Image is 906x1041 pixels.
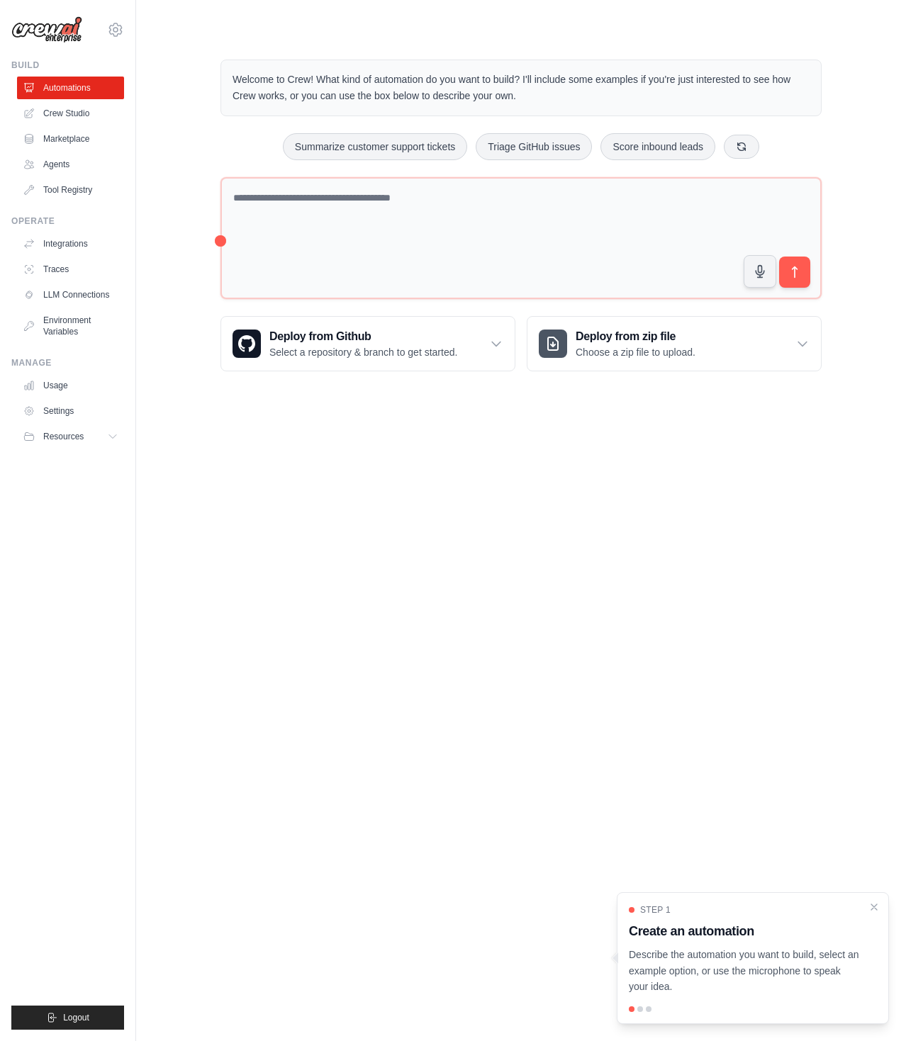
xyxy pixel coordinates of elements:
button: Logout [11,1006,124,1030]
button: Score inbound leads [600,133,715,160]
a: Marketplace [17,128,124,150]
a: Traces [17,258,124,281]
a: Settings [17,400,124,422]
div: Operate [11,215,124,227]
a: Crew Studio [17,102,124,125]
span: Resources [43,431,84,442]
button: Triage GitHub issues [476,133,592,160]
a: Automations [17,77,124,99]
img: Logo [11,16,82,43]
p: Welcome to Crew! What kind of automation do you want to build? I'll include some examples if you'... [233,72,810,104]
a: LLM Connections [17,283,124,306]
button: Summarize customer support tickets [283,133,467,160]
div: Build [11,60,124,71]
a: Environment Variables [17,309,124,343]
p: Select a repository & branch to get started. [269,345,457,359]
a: Integrations [17,232,124,255]
span: Step 1 [640,904,671,916]
h3: Deploy from zip file [576,328,695,345]
p: Describe the automation you want to build, select an example option, or use the microphone to spe... [629,947,860,995]
button: Resources [17,425,124,448]
iframe: Chat Widget [835,973,906,1041]
a: Agents [17,153,124,176]
div: Manage [11,357,124,368]
button: Close walkthrough [868,901,880,913]
h3: Create an automation [629,921,860,941]
h3: Deploy from Github [269,328,457,345]
span: Logout [63,1012,89,1023]
p: Choose a zip file to upload. [576,345,695,359]
a: Usage [17,374,124,397]
a: Tool Registry [17,179,124,201]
